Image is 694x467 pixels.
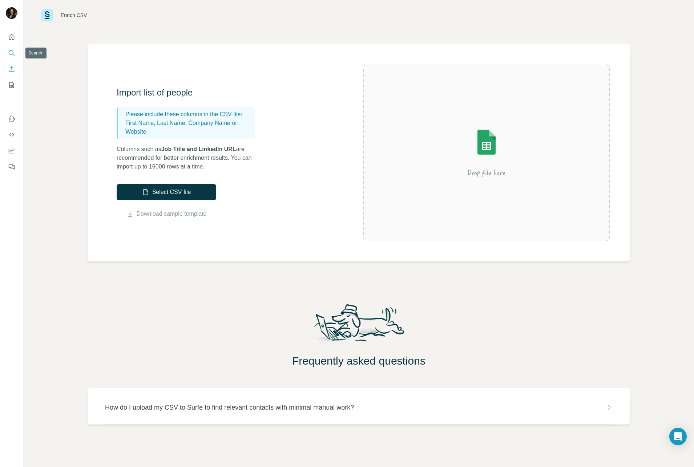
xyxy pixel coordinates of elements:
div: Enrich CSV [61,12,87,19]
h3: Import list of people [117,87,262,98]
p: Please include these columns in the CSV file: [125,110,252,119]
button: My lists [6,78,17,92]
img: Surfe Illustration - Drop file here or select below [421,109,552,196]
button: Select CSV file [117,184,216,200]
h2: Frequently asked questions [24,354,694,367]
button: Use Surfe on LinkedIn [6,112,17,125]
button: Download sample template [117,210,216,218]
button: Use Surfe API [6,128,17,141]
button: Search [6,46,17,60]
p: Columns such as are recommended for better enrichment results. You can import up to 15000 rows at... [117,145,262,171]
button: Feedback [6,160,17,173]
img: Surfe Mascot Illustration [307,302,411,349]
span: Job Title and LinkedIn URL [161,146,236,152]
div: Open Intercom Messenger [669,428,687,445]
button: Enrich CSV [6,62,17,76]
img: Surfe Logo [41,9,53,21]
button: Dashboard [6,144,17,157]
img: Avatar [6,7,17,19]
a: Download sample template [137,210,207,218]
button: Quick start [6,31,17,44]
p: First Name, Last Name, Company Name or Website. [125,119,252,136]
p: How do I upload my CSV to Surfe to find relevant contacts with minimal manual work? [105,402,354,413]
